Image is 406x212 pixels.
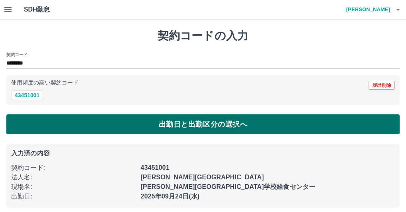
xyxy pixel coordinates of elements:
[369,81,395,90] button: 履歴削除
[11,182,136,192] p: 現場名 :
[141,183,315,190] b: [PERSON_NAME][GEOGRAPHIC_DATA]学校給食センター
[11,163,136,173] p: 契約コード :
[11,80,78,86] p: 使用頻度の高い契約コード
[11,192,136,201] p: 出勤日 :
[141,193,199,200] b: 2025年09月24日(水)
[11,90,43,100] button: 43451001
[11,150,395,157] p: 入力済の内容
[6,51,27,58] h2: 契約コード
[6,29,400,43] h1: 契約コードの入力
[11,173,136,182] p: 法人名 :
[6,114,400,134] button: 出勤日と出勤区分の選択へ
[141,164,169,171] b: 43451001
[141,174,264,181] b: [PERSON_NAME][GEOGRAPHIC_DATA]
